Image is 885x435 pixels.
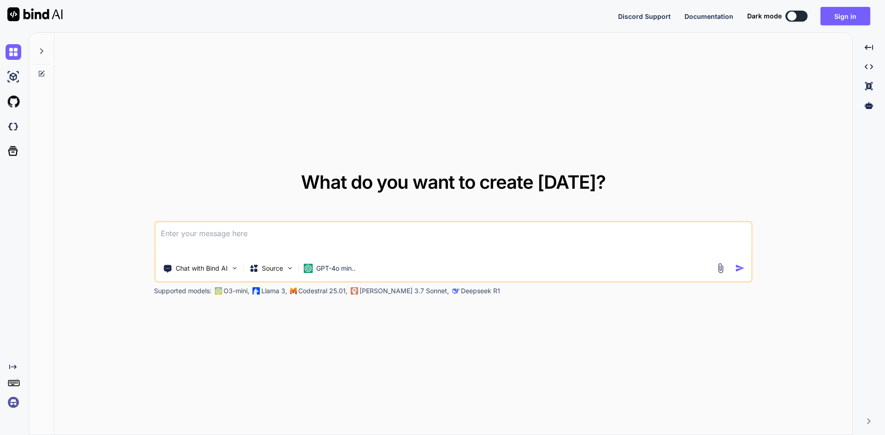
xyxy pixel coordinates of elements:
[224,286,249,296] p: O3-mini,
[6,69,21,85] img: ai-studio
[715,263,726,273] img: attachment
[6,394,21,410] img: signin
[316,264,355,273] p: GPT-4o min..
[252,287,260,295] img: Llama2
[461,286,500,296] p: Deepseek R1
[290,288,296,294] img: Mistral-AI
[230,264,238,272] img: Pick Tools
[820,7,870,25] button: Sign in
[298,286,348,296] p: Codestral 25.01,
[261,286,287,296] p: Llama 3,
[735,263,745,273] img: icon
[301,171,606,193] span: What do you want to create [DATE]?
[452,287,459,295] img: claude
[747,12,782,21] span: Dark mode
[6,119,21,134] img: darkCloudIdeIcon
[684,12,733,20] span: Documentation
[6,94,21,110] img: githubLight
[154,286,212,296] p: Supported models:
[350,287,358,295] img: claude
[262,264,283,273] p: Source
[286,264,294,272] img: Pick Models
[7,7,63,21] img: Bind AI
[176,264,228,273] p: Chat with Bind AI
[684,12,733,21] button: Documentation
[618,12,671,20] span: Discord Support
[214,287,222,295] img: GPT-4
[6,44,21,60] img: chat
[618,12,671,21] button: Discord Support
[303,264,313,273] img: GPT-4o mini
[360,286,449,296] p: [PERSON_NAME] 3.7 Sonnet,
